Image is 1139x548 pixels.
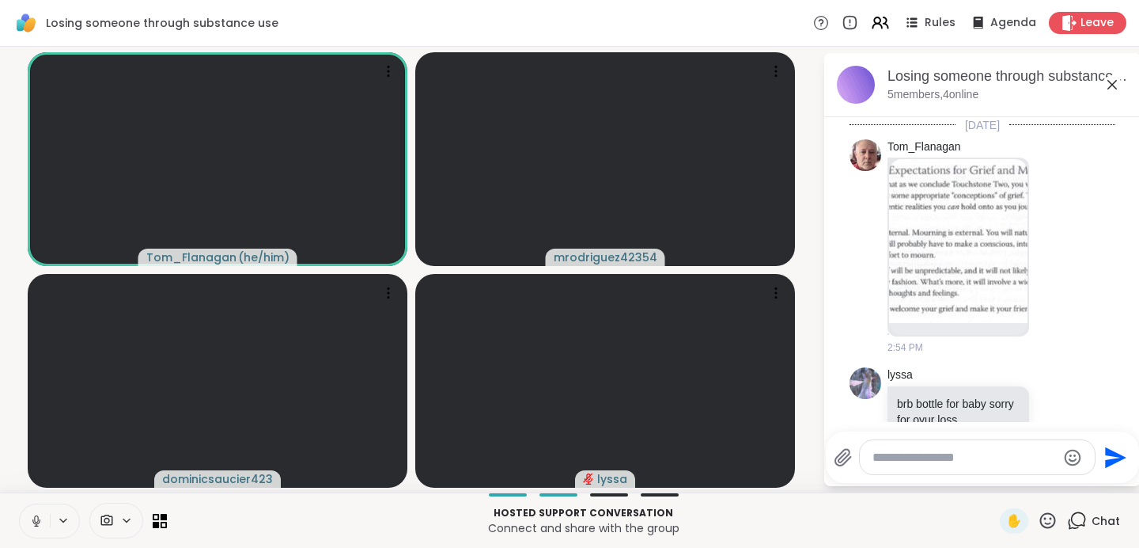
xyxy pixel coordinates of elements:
span: 2:54 PM [887,341,923,355]
span: Rules [925,15,955,31]
p: Connect and share with the group [176,520,990,536]
img: https://sharewell-space-live.sfo3.digitaloceanspaces.com/user-generated/58a869cb-d703-4b04-81cb-7... [850,139,881,171]
img: https://sharewell-space-live.sfo3.digitaloceanspaces.com/user-generated/666f9ab0-b952-44c3-ad34-f... [850,367,881,399]
span: mrodriguez42354 [554,249,657,265]
span: Chat [1092,513,1120,529]
span: lyssa [597,471,627,487]
img: Losing someone through substance use, Sep 09 [837,66,875,104]
textarea: Type your message [872,450,1057,466]
span: [DATE] [955,117,1009,133]
p: 5 members, 4 online [887,87,978,103]
p: Hosted support conversation [176,506,990,520]
span: Agenda [990,15,1036,31]
span: audio-muted [583,474,594,485]
span: ( he/him ) [238,249,289,265]
a: lyssa [887,367,913,383]
span: dominicsaucier423 [162,471,273,487]
button: Emoji picker [1063,448,1082,467]
p: brb bottle for baby sorry for oyur loss [897,396,1020,428]
img: ShareWell Logomark [13,10,40,36]
button: Send [1095,440,1131,475]
img: Grief Mourning pt 1.jpg [889,159,1027,323]
div: Losing someone through substance use, [DATE] [887,67,1128,86]
span: ✋ [1006,512,1022,531]
span: Leave [1080,15,1114,31]
span: Tom_Flanagan [146,249,237,265]
a: Tom_Flanagan [887,139,961,155]
span: Losing someone through substance use [46,15,278,31]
